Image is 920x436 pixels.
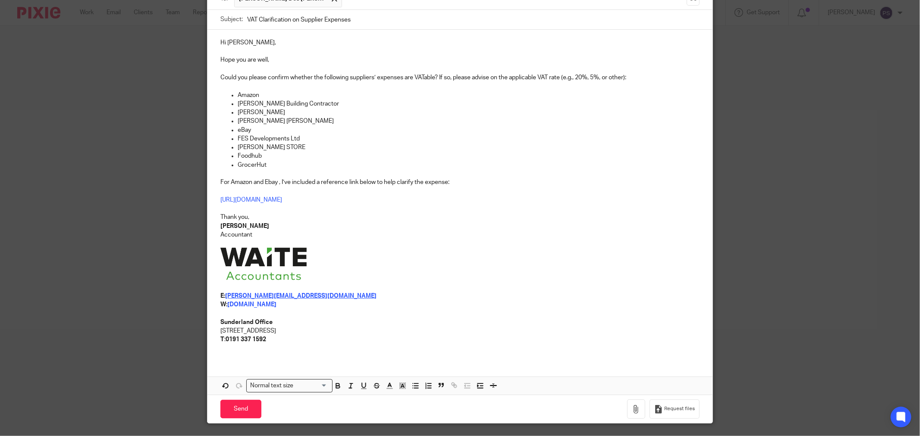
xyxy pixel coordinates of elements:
[246,379,333,392] div: Search for option
[248,381,295,390] span: Normal text size
[220,213,700,221] p: Thank you,
[220,73,700,82] p: Could you please confirm whether the following suppliers’ expenses are VATable? If so, please adv...
[238,143,700,152] p: [PERSON_NAME] STORE
[664,405,695,412] span: Request files
[220,223,269,229] strong: [PERSON_NAME]
[220,302,227,308] strong: W:
[238,134,700,143] p: FES Developments Ltd
[238,117,700,125] p: [PERSON_NAME] [PERSON_NAME]
[220,248,307,280] img: Image
[220,38,700,47] p: Hi [PERSON_NAME],
[220,400,261,418] input: Send
[220,230,700,239] p: Accountant
[238,100,700,108] p: [PERSON_NAME] Building Contractor
[296,381,327,390] input: Search for option
[220,56,700,64] p: Hope you are well,
[238,126,700,134] p: eBay
[220,15,243,24] label: Subject:
[238,161,700,169] p: GrocerHut
[650,399,700,419] button: Request files
[220,327,700,335] p: [STREET_ADDRESS]
[227,302,276,308] a: [DOMAIN_NAME]
[220,293,225,299] strong: E:
[226,336,266,343] strong: 0191 337 1592
[238,108,700,117] p: [PERSON_NAME]
[220,197,282,203] a: [URL][DOMAIN_NAME]
[220,319,273,325] strong: Sunderland Office
[220,335,700,344] p: :
[238,91,700,100] p: Amazon
[238,152,700,160] p: Foodhub
[220,336,224,343] strong: T
[220,178,700,187] p: For Amazon and Ebay , I’ve included a reference link below to help clarify the expense:
[225,293,377,299] a: [PERSON_NAME][EMAIL_ADDRESS][DOMAIN_NAME]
